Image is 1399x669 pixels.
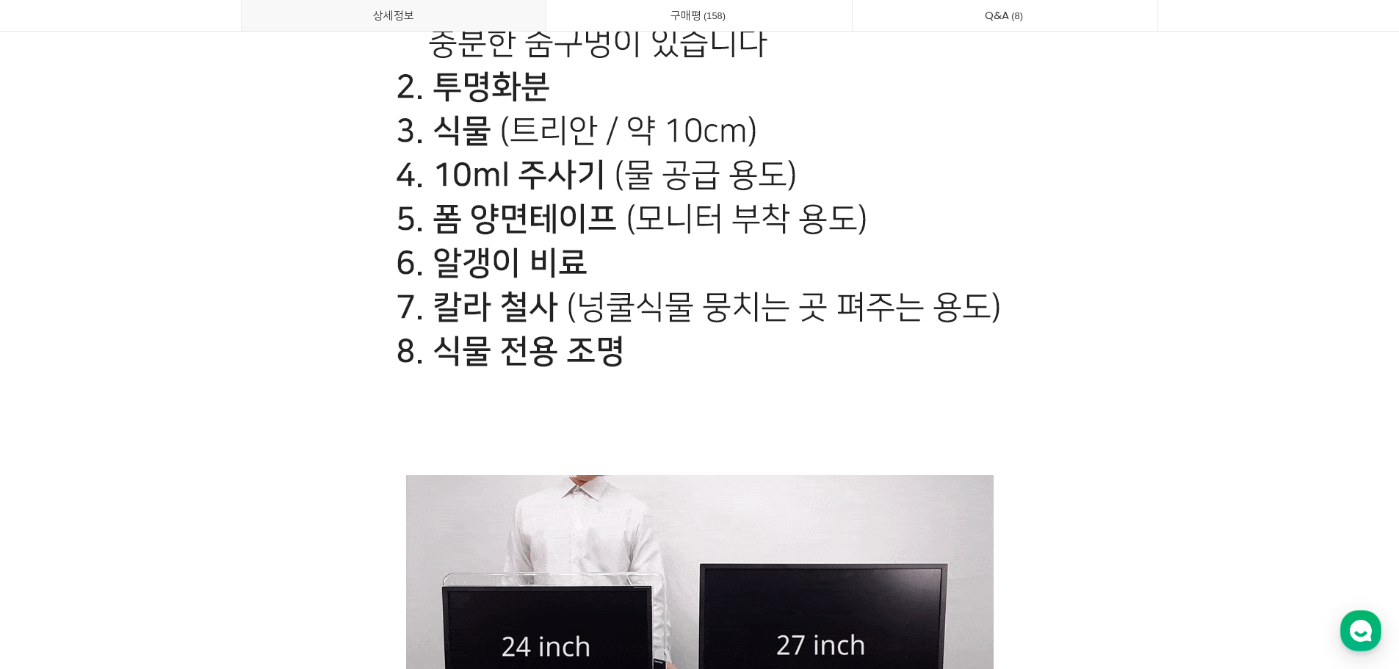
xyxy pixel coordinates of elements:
span: 설정 [227,488,245,499]
a: 설정 [189,466,282,502]
a: 홈 [4,466,97,502]
span: 홈 [46,488,55,499]
span: 대화 [134,488,152,500]
span: 8 [1009,8,1025,23]
span: 158 [701,8,728,23]
a: 대화 [97,466,189,502]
